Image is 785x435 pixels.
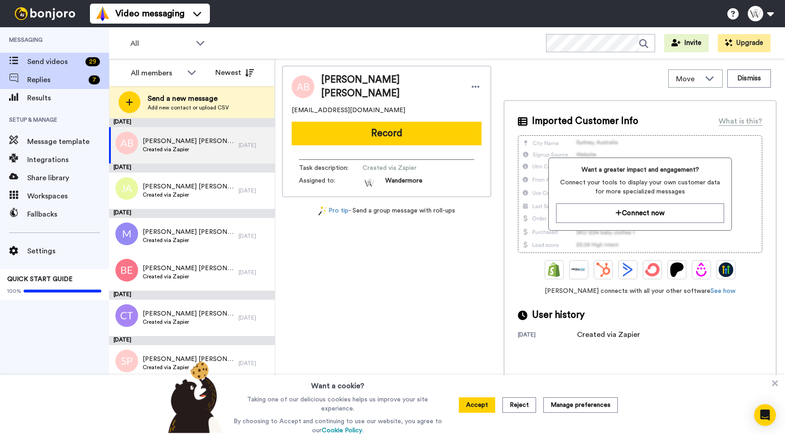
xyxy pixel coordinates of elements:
[115,177,138,200] img: ja.png
[238,142,270,149] div: [DATE]
[27,136,109,147] span: Message template
[143,318,234,326] span: Created via Zapier
[556,178,724,196] span: Connect your tools to display your own customer data for more specialized messages
[645,262,660,277] img: ConvertKit
[676,74,701,84] span: Move
[363,176,376,190] img: 2570bc14-2211-4cc8-b395-7d1a7dd6fa53-1693414455.jpg
[27,246,109,257] span: Settings
[231,417,444,435] p: By choosing to Accept and continuing to use our website, you agree to our .
[670,262,684,277] img: Patreon
[754,404,776,426] div: Open Intercom Messenger
[532,114,638,128] span: Imported Customer Info
[231,395,444,413] p: Taking one of our delicious cookies helps us improve your site experience.
[459,397,495,413] button: Accept
[547,262,561,277] img: Shopify
[143,227,234,237] span: [PERSON_NAME] [PERSON_NAME]
[292,106,405,115] span: [EMAIL_ADDRESS][DOMAIN_NAME]
[27,74,85,85] span: Replies
[518,331,577,340] div: [DATE]
[143,137,234,146] span: [PERSON_NAME] [PERSON_NAME]
[143,191,234,198] span: Created via Zapier
[532,308,585,322] span: User history
[556,203,724,223] button: Connect now
[115,304,138,327] img: ct.png
[718,34,770,52] button: Upgrade
[27,173,109,183] span: Share library
[131,68,183,79] div: All members
[577,329,640,340] div: Created via Zapier
[109,336,275,345] div: [DATE]
[282,206,491,216] div: - Send a group message with roll-ups
[109,163,275,173] div: [DATE]
[143,264,234,273] span: [PERSON_NAME] [PERSON_NAME]
[694,262,709,277] img: Drip
[143,237,234,244] span: Created via Zapier
[556,165,724,174] span: Want a greater impact and engagement?
[322,427,362,434] a: Cookie Policy
[27,209,109,220] span: Fallbacks
[148,93,229,104] span: Send a new message
[518,287,762,296] span: [PERSON_NAME] connects with all your other software
[7,287,21,295] span: 100%
[710,288,735,294] a: See how
[664,34,709,52] button: Invite
[292,122,482,145] button: Record
[109,291,275,300] div: [DATE]
[621,262,635,277] img: ActiveCampaign
[299,163,363,173] span: Task description :
[143,182,234,191] span: [PERSON_NAME] [PERSON_NAME]
[727,69,771,88] button: Dismiss
[719,262,733,277] img: GoHighLevel
[27,191,109,202] span: Workspaces
[27,154,109,165] span: Integrations
[238,360,270,367] div: [DATE]
[115,132,138,154] img: ab.png
[502,397,536,413] button: Reject
[115,350,138,372] img: sp.png
[318,206,327,216] img: magic-wand.svg
[311,375,364,391] h3: Want a cookie?
[238,269,270,276] div: [DATE]
[299,176,363,190] span: Assigned to:
[143,273,234,280] span: Created via Zapier
[238,232,270,240] div: [DATE]
[85,57,100,66] div: 29
[115,222,138,245] img: m.png
[130,38,191,49] span: All
[321,73,461,100] span: [PERSON_NAME] [PERSON_NAME]
[95,6,110,21] img: vm-color.svg
[143,364,234,371] span: Created via Zapier
[109,209,275,218] div: [DATE]
[543,397,618,413] button: Manage preferences
[115,7,184,20] span: Video messaging
[596,262,611,277] img: Hubspot
[109,118,275,127] div: [DATE]
[571,262,586,277] img: Ontraport
[115,259,138,282] img: be.png
[27,56,82,67] span: Send videos
[238,314,270,321] div: [DATE]
[238,187,270,194] div: [DATE]
[11,7,79,20] img: bj-logo-header-white.svg
[363,163,449,173] span: Created via Zapier
[143,355,234,364] span: [PERSON_NAME] [PERSON_NAME]
[160,361,227,433] img: bear-with-cookie.png
[89,75,100,84] div: 7
[143,309,234,318] span: [PERSON_NAME] [PERSON_NAME]
[27,93,109,104] span: Results
[143,146,234,153] span: Created via Zapier
[385,176,422,190] span: Wandermore
[719,116,762,127] div: What is this?
[292,75,314,98] img: Image of Aaliyah Quintal Brandon Marquez
[209,64,261,82] button: Newest
[7,276,73,282] span: QUICK START GUIDE
[318,206,348,216] a: Pro tip
[148,104,229,111] span: Add new contact or upload CSV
